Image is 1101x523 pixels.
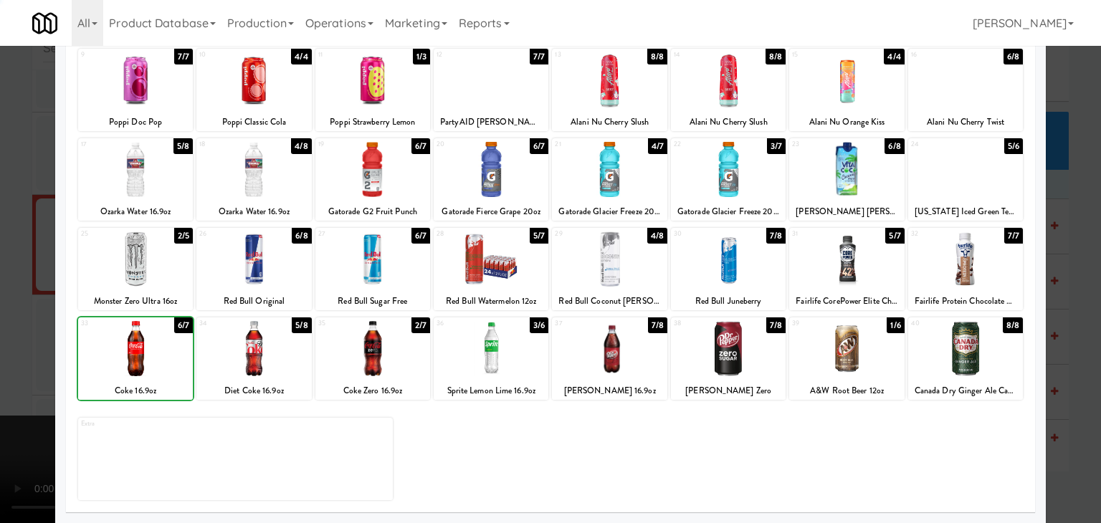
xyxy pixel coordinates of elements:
div: 3/7 [767,138,786,154]
div: Extra [78,418,393,500]
div: [PERSON_NAME] 16.9oz [552,382,667,400]
div: PartyAID [PERSON_NAME] [PERSON_NAME] [436,113,546,131]
div: 6/7 [411,138,430,154]
div: Alani Nu Cherry Twist [910,113,1021,131]
div: Gatorade G2 Fruit Punch [318,203,428,221]
div: 40 [911,317,966,330]
div: Alani Nu Orange Kiss [789,113,904,131]
div: 391/6A&W Root Beer 12oz [789,317,904,400]
div: 7/7 [530,49,548,64]
div: 206/7Gatorade Fierce Grape 20oz [434,138,548,221]
div: 315/7Fairlife CorePower Elite Chocolate 42g [789,228,904,310]
div: Red Bull Sugar Free [315,292,430,310]
div: 294/8Red Bull Coconut [PERSON_NAME] [552,228,667,310]
div: Monster Zero Ultra 16oz [80,292,191,310]
div: Fairlife CorePower Elite Chocolate 42g [789,292,904,310]
div: 196/7Gatorade G2 Fruit Punch [315,138,430,221]
div: Gatorade G2 Fruit Punch [315,203,430,221]
div: Coke 16.9oz [80,382,191,400]
div: Red Bull Sugar Free [318,292,428,310]
div: [PERSON_NAME] 16.9oz [554,382,664,400]
div: 24 [911,138,966,150]
div: 6/8 [885,138,904,154]
div: Gatorade Glacier Freeze 20oz [673,203,783,221]
div: Monster Zero Ultra 16oz [78,292,193,310]
div: 5/8 [292,317,311,333]
div: [PERSON_NAME] Zero [671,382,786,400]
div: 6/7 [530,138,548,154]
div: 36 [437,317,491,330]
div: 345/8Diet Coke 16.9oz [196,317,311,400]
div: 327/7Fairlife Protein Chocolate 30g [908,228,1023,310]
div: 9 [81,49,135,61]
div: Gatorade Fierce Grape 20oz [436,203,546,221]
div: 7/7 [1004,228,1023,244]
div: Alani Nu Cherry Slush [671,113,786,131]
div: 13 [555,49,609,61]
div: 16 [911,49,966,61]
div: Ozarka Water 16.9oz [80,203,191,221]
div: 408/8Canada Dry Ginger Ale Caffeine Free [908,317,1023,400]
div: 266/8Red Bull Original [196,228,311,310]
div: Extra [81,418,236,430]
div: Red Bull Juneberry [671,292,786,310]
div: Poppi Doc Pop [78,113,193,131]
div: Fairlife Protein Chocolate 30g [910,292,1021,310]
div: 8/8 [766,49,786,64]
div: 4/8 [647,228,667,244]
div: 38 [674,317,728,330]
div: 21 [555,138,609,150]
div: 20 [437,138,491,150]
div: 2/5 [174,228,193,244]
div: [US_STATE] Iced Green Tea w/ [MEDICAL_DATA] & Honey [910,203,1021,221]
div: 17 [81,138,135,150]
div: 6/7 [174,317,193,333]
div: Poppi Strawberry Lemon [315,113,430,131]
div: 6/7 [411,228,430,244]
div: 31 [792,228,847,240]
div: Red Bull Watermelon 12oz [434,292,548,310]
div: 236/8[PERSON_NAME] [PERSON_NAME] 16.9 [789,138,904,221]
div: 6/8 [1004,49,1023,64]
div: Diet Coke 16.9oz [199,382,309,400]
div: 5/7 [530,228,548,244]
div: 5/7 [885,228,904,244]
div: 252/5Monster Zero Ultra 16oz [78,228,193,310]
div: 18 [199,138,254,150]
div: 363/6Sprite Lemon Lime 16.9oz [434,317,548,400]
div: Poppi Doc Pop [80,113,191,131]
div: Red Bull Original [196,292,311,310]
div: 27 [318,228,373,240]
div: 276/7Red Bull Sugar Free [315,228,430,310]
div: 148/8Alani Nu Cherry Slush [671,49,786,131]
div: 12 [437,49,491,61]
div: 8/8 [1003,317,1023,333]
div: Canada Dry Ginger Ale Caffeine Free [908,382,1023,400]
div: 22 [674,138,728,150]
div: Gatorade Glacier Freeze 20oz [554,203,664,221]
div: Red Bull Coconut [PERSON_NAME] [554,292,664,310]
div: Red Bull Juneberry [673,292,783,310]
div: 7/8 [648,317,667,333]
div: 14 [674,49,728,61]
div: Diet Coke 16.9oz [196,382,311,400]
div: 37 [555,317,609,330]
div: 4/7 [648,138,667,154]
div: Ozarka Water 16.9oz [78,203,193,221]
div: 32 [911,228,966,240]
div: Coke Zero 16.9oz [318,382,428,400]
div: Red Bull Watermelon 12oz [436,292,546,310]
div: 245/6[US_STATE] Iced Green Tea w/ [MEDICAL_DATA] & Honey [908,138,1023,221]
div: Ozarka Water 16.9oz [196,203,311,221]
div: 214/7Gatorade Glacier Freeze 20oz [552,138,667,221]
div: Gatorade Fierce Grape 20oz [434,203,548,221]
div: 10 [199,49,254,61]
div: Coke 16.9oz [78,382,193,400]
div: Alani Nu Cherry Twist [908,113,1023,131]
img: Micromart [32,11,57,36]
div: PartyAID [PERSON_NAME] [PERSON_NAME] [434,113,548,131]
div: Alani Nu Cherry Slush [552,113,667,131]
div: 3/6 [530,317,548,333]
div: 127/7PartyAID [PERSON_NAME] [PERSON_NAME] [434,49,548,131]
div: 33 [81,317,135,330]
